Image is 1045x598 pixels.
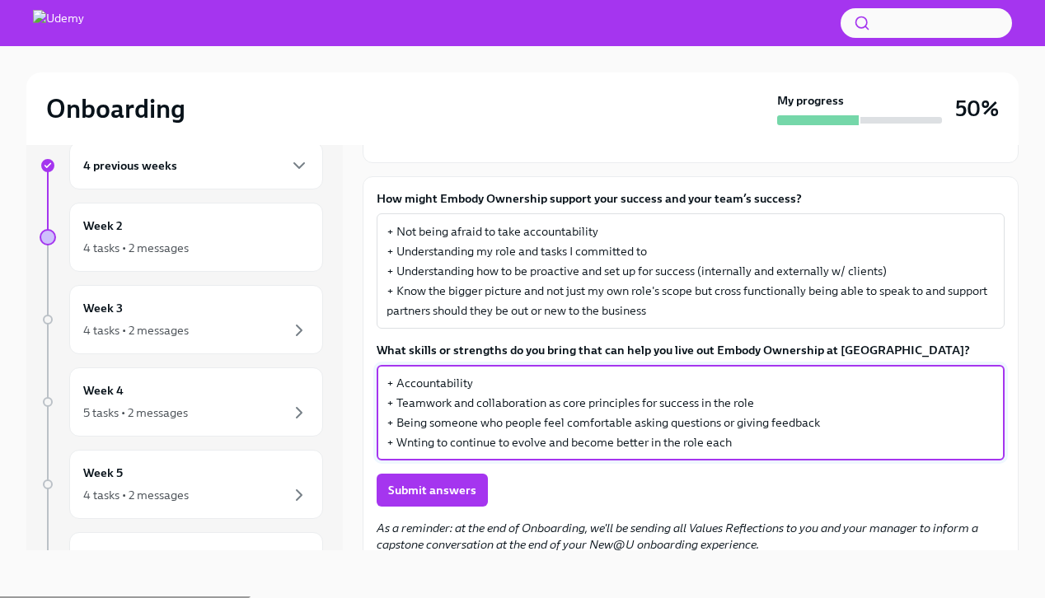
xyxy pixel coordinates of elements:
[955,94,999,124] h3: 50%
[83,464,123,482] h6: Week 5
[40,285,323,354] a: Week 34 tasks • 2 messages
[83,546,124,564] h6: Week 6
[40,203,323,272] a: Week 24 tasks • 2 messages
[83,157,177,175] h6: 4 previous weeks
[83,487,189,503] div: 4 tasks • 2 messages
[40,367,323,437] a: Week 45 tasks • 2 messages
[69,142,323,189] div: 4 previous weeks
[388,482,476,498] span: Submit answers
[46,92,185,125] h2: Onboarding
[387,373,995,452] textarea: + Accountability + Teamwork and collaboration as core principles for success in the role + Being ...
[377,521,978,552] em: As a reminder: at the end of Onboarding, we'll be sending all Values Reflections to you and your ...
[377,474,488,507] button: Submit answers
[83,381,124,399] h6: Week 4
[83,322,189,339] div: 4 tasks • 2 messages
[33,10,84,36] img: Udemy
[83,299,123,317] h6: Week 3
[377,190,1005,207] label: How might Embody Ownership support your success and your team’s success?
[777,92,844,109] strong: My progress
[40,450,323,519] a: Week 54 tasks • 2 messages
[83,404,188,421] div: 5 tasks • 2 messages
[377,342,1005,358] label: What skills or strengths do you bring that can help you live out Embody Ownership at [GEOGRAPHIC_...
[83,240,189,256] div: 4 tasks • 2 messages
[387,222,995,320] textarea: + Not being afraid to take accountability + Understanding my role and tasks I committed to + Unde...
[83,217,123,235] h6: Week 2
